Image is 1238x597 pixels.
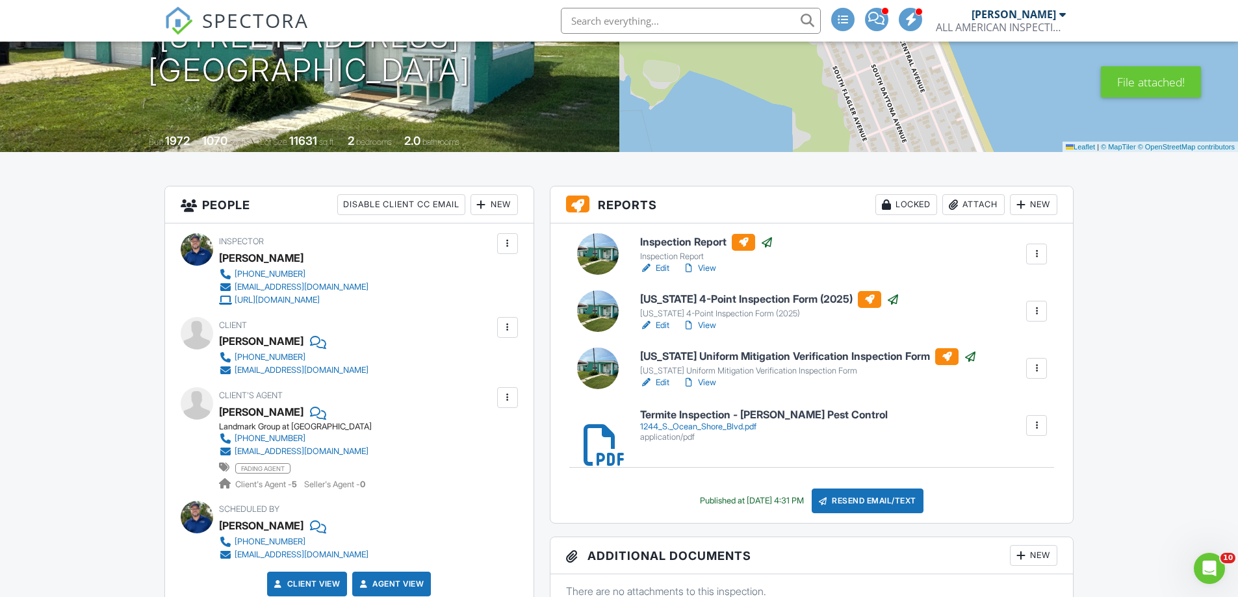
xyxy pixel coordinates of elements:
[471,194,518,215] div: New
[235,479,299,489] span: Client's Agent -
[640,234,773,251] h6: Inspection Report
[235,365,368,375] div: [EMAIL_ADDRESS][DOMAIN_NAME]
[235,269,305,279] div: [PHONE_NUMBER]
[235,446,368,457] div: [EMAIL_ADDRESS][DOMAIN_NAME]
[640,309,899,319] div: [US_STATE] 4-Point Inspection Form (2025)
[219,535,368,548] a: [PHONE_NUMBER]
[219,236,264,246] span: Inspector
[640,366,977,376] div: [US_STATE] Uniform Mitigation Verification Inspection Form
[319,137,335,147] span: sq.ft.
[164,6,193,35] img: The Best Home Inspection Software - Spectora
[219,504,279,514] span: Scheduled By
[235,282,368,292] div: [EMAIL_ADDRESS][DOMAIN_NAME]
[235,433,305,444] div: [PHONE_NUMBER]
[219,402,303,422] a: [PERSON_NAME]
[1220,553,1235,563] span: 10
[640,262,669,275] a: Edit
[219,351,368,364] a: [PHONE_NUMBER]
[165,134,190,147] div: 1972
[219,268,368,281] a: [PHONE_NUMBER]
[356,137,392,147] span: bedrooms
[360,479,365,489] strong: 0
[219,320,247,330] span: Client
[164,18,309,45] a: SPECTORA
[550,186,1074,223] h3: Reports
[337,194,465,215] div: Disable Client CC Email
[640,409,888,442] a: Termite Inspection - [PERSON_NAME] Pest Control 1244_S._Ocean_Shore_Blvd.pdf application/pdf
[682,262,716,275] a: View
[640,348,977,377] a: [US_STATE] Uniform Mitigation Verification Inspection Form [US_STATE] Uniform Mitigation Verifica...
[812,489,923,513] div: Resend Email/Text
[235,537,305,547] div: [PHONE_NUMBER]
[640,409,888,421] h6: Termite Inspection - [PERSON_NAME] Pest Control
[235,295,320,305] div: [URL][DOMAIN_NAME]
[219,331,303,351] div: [PERSON_NAME]
[219,548,368,561] a: [EMAIL_ADDRESS][DOMAIN_NAME]
[936,21,1066,34] div: ALL AMERICAN INSPECTION SERVICES
[348,134,354,147] div: 2
[1010,194,1057,215] div: New
[229,137,248,147] span: sq. ft.
[235,352,305,362] div: [PHONE_NUMBER]
[235,463,290,474] span: fading agent
[640,376,669,389] a: Edit
[292,479,297,489] strong: 5
[1138,143,1235,151] a: © OpenStreetMap contributors
[1101,66,1201,97] div: File attached!
[1010,545,1057,566] div: New
[561,8,821,34] input: Search everything...
[422,137,459,147] span: bathrooms
[260,137,287,147] span: Lot Size
[235,550,368,560] div: [EMAIL_ADDRESS][DOMAIN_NAME]
[304,479,365,489] span: Seller's Agent -
[219,390,283,400] span: Client's Agent
[972,8,1056,21] div: [PERSON_NAME]
[272,578,341,591] a: Client View
[640,234,773,262] a: Inspection Report Inspection Report
[219,445,368,458] a: [EMAIL_ADDRESS][DOMAIN_NAME]
[148,19,471,88] h1: [STREET_ADDRESS] [GEOGRAPHIC_DATA]
[404,134,420,147] div: 2.0
[165,186,534,223] h3: People
[640,422,888,432] div: 1244_S._Ocean_Shore_Blvd.pdf
[640,251,773,262] div: Inspection Report
[682,319,716,332] a: View
[640,348,977,365] h6: [US_STATE] Uniform Mitigation Verification Inspection Form
[219,364,368,377] a: [EMAIL_ADDRESS][DOMAIN_NAME]
[219,294,368,307] a: [URL][DOMAIN_NAME]
[289,134,317,147] div: 11631
[219,281,368,294] a: [EMAIL_ADDRESS][DOMAIN_NAME]
[875,194,937,215] div: Locked
[1101,143,1136,151] a: © MapTiler
[202,6,309,34] span: SPECTORA
[942,194,1005,215] div: Attach
[682,376,716,389] a: View
[640,291,899,308] h6: [US_STATE] 4-Point Inspection Form (2025)
[640,319,669,332] a: Edit
[219,422,379,432] div: Landmark Group at [GEOGRAPHIC_DATA]
[219,248,303,268] div: [PERSON_NAME]
[640,432,888,442] div: application/pdf
[357,578,424,591] a: Agent View
[640,291,899,320] a: [US_STATE] 4-Point Inspection Form (2025) [US_STATE] 4-Point Inspection Form (2025)
[1097,143,1099,151] span: |
[1066,143,1095,151] a: Leaflet
[550,537,1074,574] h3: Additional Documents
[219,516,303,535] div: [PERSON_NAME]
[1194,553,1225,584] iframe: Intercom live chat
[149,137,163,147] span: Built
[219,432,368,445] a: [PHONE_NUMBER]
[700,496,804,506] div: Published at [DATE] 4:31 PM
[202,134,227,147] div: 1070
